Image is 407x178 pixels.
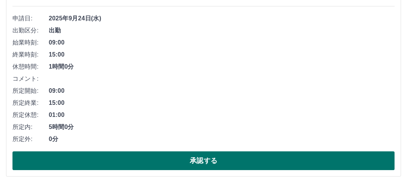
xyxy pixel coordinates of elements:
span: 始業時刻: [12,38,49,47]
span: 所定内: [12,123,49,132]
span: 休憩時間: [12,62,49,71]
span: 出勤区分: [12,26,49,35]
span: 申請日: [12,14,49,23]
span: 所定休憩: [12,110,49,120]
span: 01:00 [49,110,395,120]
span: 09:00 [49,86,395,95]
span: 5時間0分 [49,123,395,132]
span: 2025年9月24日(水) [49,14,395,23]
span: コメント: [12,74,49,83]
span: 所定終業: [12,98,49,107]
span: 09:00 [49,38,395,47]
span: 0分 [49,135,395,144]
button: 承認する [12,151,395,170]
span: 出勤 [49,26,395,35]
span: 所定開始: [12,86,49,95]
span: 所定外: [12,135,49,144]
span: 15:00 [49,98,395,107]
span: 15:00 [49,50,395,59]
span: 1時間0分 [49,62,395,71]
span: 終業時刻: [12,50,49,59]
